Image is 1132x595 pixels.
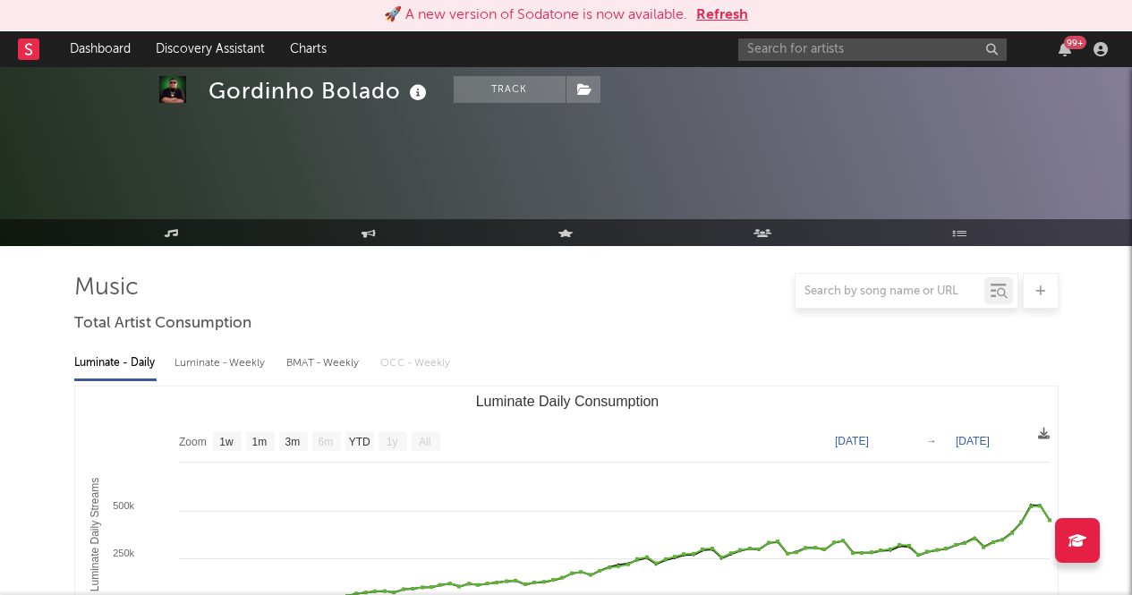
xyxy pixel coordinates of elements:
span: Total Artist Consumption [74,313,251,335]
div: 99 + [1064,36,1086,49]
text: Zoom [179,436,207,448]
text: 1w [219,436,234,448]
button: Refresh [696,4,748,26]
div: 🚀 A new version of Sodatone is now available. [384,4,687,26]
text: 1m [251,436,267,448]
a: Charts [277,31,339,67]
text: 250k [113,548,134,558]
text: 1y [386,436,397,448]
text: Luminate Daily Consumption [475,394,659,409]
input: Search for artists [738,38,1007,61]
text: Luminate Daily Streams [88,478,100,591]
text: → [926,435,937,447]
text: [DATE] [956,435,990,447]
a: Dashboard [57,31,143,67]
div: Gordinho Bolado [209,76,431,106]
text: YTD [348,436,370,448]
text: 500k [113,500,134,511]
input: Search by song name or URL [796,285,984,299]
button: Track [454,76,566,103]
a: Discovery Assistant [143,31,277,67]
text: 6m [318,436,333,448]
text: 3m [285,436,300,448]
div: BMAT - Weekly [286,348,362,378]
div: Luminate - Daily [74,348,157,378]
text: [DATE] [835,435,869,447]
div: Luminate - Weekly [174,348,268,378]
text: All [419,436,430,448]
button: 99+ [1059,42,1071,56]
